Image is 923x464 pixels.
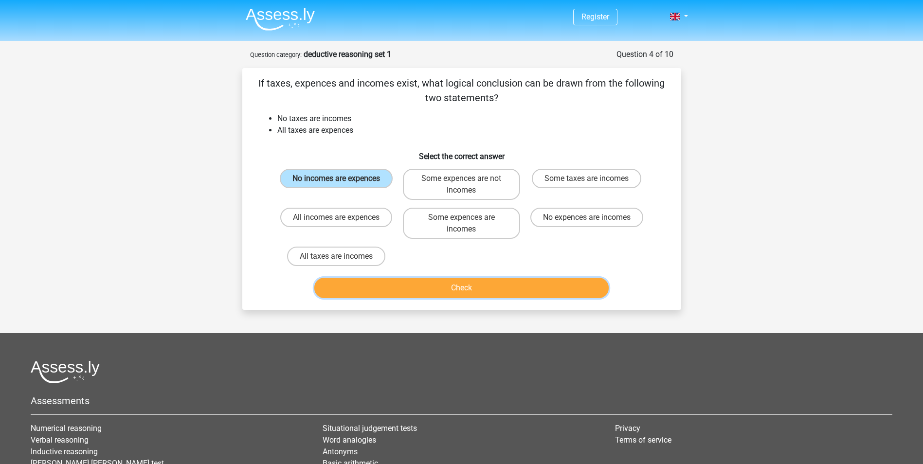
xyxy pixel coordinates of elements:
[304,50,391,59] strong: deductive reasoning set 1
[403,169,520,200] label: Some expences are not incomes
[615,435,671,445] a: Terms of service
[530,208,643,227] label: No expences are incomes
[31,435,89,445] a: Verbal reasoning
[31,360,100,383] img: Assessly logo
[403,208,520,239] label: Some expences are incomes
[280,169,393,188] label: No incomes are expences
[280,208,392,227] label: All incomes are expences
[246,8,315,31] img: Assessly
[616,49,673,60] div: Question 4 of 10
[250,51,302,58] small: Question category:
[314,278,609,298] button: Check
[31,424,102,433] a: Numerical reasoning
[258,144,666,161] h6: Select the correct answer
[323,435,376,445] a: Word analogies
[323,447,358,456] a: Antonyms
[532,169,641,188] label: Some taxes are incomes
[277,113,666,125] li: No taxes are incomes
[323,424,417,433] a: Situational judgement tests
[277,125,666,136] li: All taxes are expences
[31,395,892,407] h5: Assessments
[287,247,385,266] label: All taxes are incomes
[581,12,609,21] a: Register
[615,424,640,433] a: Privacy
[258,76,666,105] p: If taxes, expences and incomes exist, what logical conclusion can be drawn from the following two...
[31,447,98,456] a: Inductive reasoning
